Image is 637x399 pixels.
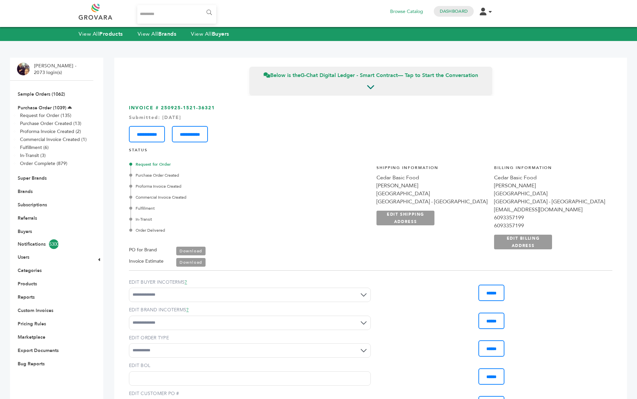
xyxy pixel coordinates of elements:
[494,214,605,222] div: 6093357199
[176,258,206,267] a: Download
[131,172,298,178] div: Purchase Order Created
[34,63,78,76] li: [PERSON_NAME] - 2073 login(s)
[376,190,487,198] div: [GEOGRAPHIC_DATA]
[129,335,371,341] label: EDIT ORDER TYPE
[131,183,298,189] div: Proforma Invoice Created
[99,30,123,38] strong: Products
[494,174,605,182] div: Cedar Basic Food
[18,228,32,235] a: Buyers
[18,294,35,300] a: Reports
[264,72,478,79] span: Below is the — Tap to Start the Conversation
[79,30,123,38] a: View AllProducts
[129,246,157,254] label: PO for Brand
[18,361,45,367] a: Bug Reports
[212,30,229,38] strong: Buyers
[129,114,612,121] div: Submitted: [DATE]
[137,5,216,24] input: Search...
[390,8,423,15] a: Browse Catalog
[18,321,46,327] a: Pricing Rules
[18,202,47,208] a: Subscriptions
[18,105,66,111] a: Purchase Order (1039)
[131,161,298,167] div: Request for Order
[18,188,33,195] a: Brands
[376,182,487,190] div: [PERSON_NAME]
[494,198,605,206] div: [GEOGRAPHIC_DATA] - [GEOGRAPHIC_DATA]
[20,160,67,167] a: Order Complete (879)
[185,279,187,285] a: ?
[131,216,298,222] div: In-Transit
[18,334,45,340] a: Marketplace
[440,8,468,14] a: Dashboard
[18,91,65,97] a: Sample Orders (1062)
[18,347,59,354] a: Export Documents
[18,267,42,274] a: Categories
[494,235,552,249] a: EDIT BILLING ADDRESS
[18,254,29,260] a: Users
[301,72,398,79] strong: G-Chat Digital Ledger - Smart Contract
[494,190,605,198] div: [GEOGRAPHIC_DATA]
[494,206,605,214] div: [EMAIL_ADDRESS][DOMAIN_NAME]
[129,147,612,156] h4: STATUS
[20,128,81,135] a: Proforma Invoice Created (2)
[20,152,46,159] a: In-Transit (3)
[191,30,229,38] a: View AllBuyers
[494,182,605,190] div: [PERSON_NAME]
[20,112,71,119] a: Request for Order (135)
[20,136,87,143] a: Commercial Invoice Created (1)
[176,247,206,255] a: Download
[131,227,298,233] div: Order Delivered
[20,144,49,151] a: Fulfillment (6)
[129,279,371,286] label: EDIT BUYER INCOTERMS
[129,390,371,397] label: EDIT CUSTOMER PO #
[18,175,47,181] a: Super Brands
[494,165,605,174] h4: Billing Information
[186,307,189,313] a: ?
[138,30,177,38] a: View AllBrands
[376,211,434,225] a: EDIT SHIPPING ADDRESS
[376,165,487,174] h4: Shipping Information
[49,239,59,249] span: 5300
[20,120,81,127] a: Purchase Order Created (13)
[18,239,86,249] a: Notifications5300
[129,362,371,369] label: EDIT BOL
[376,198,487,206] div: [GEOGRAPHIC_DATA] - [GEOGRAPHIC_DATA]
[129,257,164,265] label: Invoice Estimate
[494,222,605,230] div: 6093357199
[131,194,298,200] div: Commercial Invoice Created
[18,307,53,314] a: Custom Invoices
[376,174,487,182] div: Cedar Basic Food
[158,30,176,38] strong: Brands
[129,307,371,313] label: EDIT BRAND INCOTERMS
[18,215,37,221] a: Referrals
[18,281,37,287] a: Products
[129,105,612,142] h3: INVOICE # 250925-1521-36321
[131,205,298,211] div: Fulfillment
